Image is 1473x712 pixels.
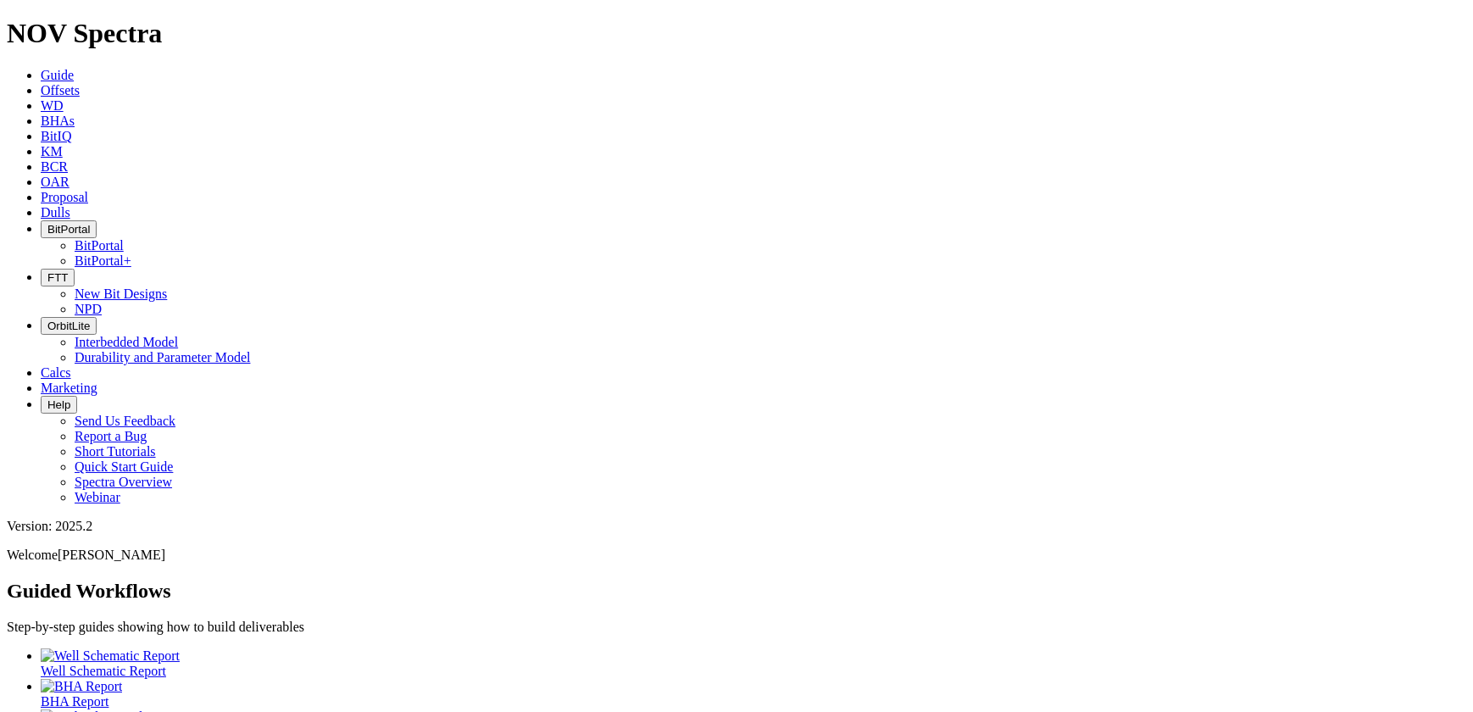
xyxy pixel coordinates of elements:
span: BitPortal [47,223,90,236]
a: Offsets [41,83,80,97]
button: OrbitLite [41,317,97,335]
a: Well Schematic Report Well Schematic Report [41,648,1466,678]
a: Calcs [41,365,71,380]
a: KM [41,144,63,159]
p: Step-by-step guides showing how to build deliverables [7,620,1466,635]
a: WD [41,98,64,113]
a: Webinar [75,490,120,504]
a: Spectra Overview [75,475,172,489]
a: Send Us Feedback [75,414,175,428]
a: Guide [41,68,74,82]
a: BHA Report BHA Report [41,679,1466,709]
a: Durability and Parameter Model [75,350,251,364]
div: Version: 2025.2 [7,519,1466,534]
h2: Guided Workflows [7,580,1466,603]
img: BHA Report [41,679,122,694]
button: BitPortal [41,220,97,238]
a: Proposal [41,190,88,204]
button: FTT [41,269,75,286]
h1: NOV Spectra [7,18,1466,49]
a: OAR [41,175,69,189]
span: FTT [47,271,68,284]
a: Short Tutorials [75,444,156,459]
span: OrbitLite [47,320,90,332]
a: BitIQ [41,129,71,143]
span: Help [47,398,70,411]
img: Well Schematic Report [41,648,180,664]
a: Report a Bug [75,429,147,443]
span: [PERSON_NAME] [58,548,165,562]
a: BitPortal [75,238,124,253]
span: BHA Report [41,694,108,709]
button: Help [41,396,77,414]
a: BitPortal+ [75,253,131,268]
a: Quick Start Guide [75,459,173,474]
a: New Bit Designs [75,286,167,301]
a: BCR [41,159,68,174]
a: BHAs [41,114,75,128]
p: Welcome [7,548,1466,563]
span: Well Schematic Report [41,664,166,678]
a: NPD [75,302,102,316]
a: Marketing [41,381,97,395]
a: Interbedded Model [75,335,178,349]
a: Dulls [41,205,70,220]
